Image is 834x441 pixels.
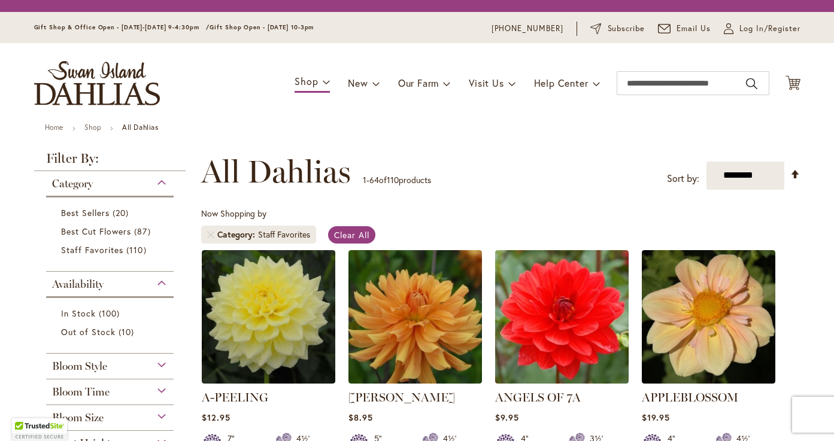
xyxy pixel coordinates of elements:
[202,250,335,384] img: A-Peeling
[534,77,589,89] span: Help Center
[34,23,210,31] span: Gift Shop & Office Open - [DATE]-[DATE] 9-4:30pm /
[724,23,800,35] a: Log In/Register
[201,208,266,219] span: Now Shopping by
[52,278,104,291] span: Availability
[202,390,268,404] a: A-PEELING
[642,390,738,404] a: APPLEBLOSSOM
[52,385,110,399] span: Bloom Time
[667,168,699,190] label: Sort by:
[45,123,63,132] a: Home
[348,250,482,384] img: ANDREW CHARLES
[739,23,800,35] span: Log In/Register
[348,412,373,423] span: $8.95
[387,174,399,185] span: 110
[608,23,645,35] span: Subscribe
[61,326,116,337] span: Out of Stock
[61,244,124,256] span: Staff Favorites
[202,412,231,423] span: $12.95
[34,152,186,171] strong: Filter By:
[363,171,431,190] p: - of products
[658,23,711,35] a: Email Us
[495,412,519,423] span: $9.95
[61,307,162,320] a: In Stock 100
[207,231,214,238] a: Remove Category Staff Favorites
[61,244,162,256] a: Staff Favorites
[34,61,160,105] a: store logo
[9,399,43,432] iframe: Launch Accessibility Center
[590,23,645,35] a: Subscribe
[369,174,379,185] span: 64
[201,154,351,190] span: All Dahlias
[363,174,366,185] span: 1
[99,307,123,320] span: 100
[61,206,162,219] a: Best Sellers
[677,23,711,35] span: Email Us
[202,375,335,386] a: A-Peeling
[328,226,375,244] a: Clear All
[52,177,93,190] span: Category
[61,226,132,237] span: Best Cut Flowers
[52,411,104,424] span: Bloom Size
[348,390,455,404] a: [PERSON_NAME]
[348,375,482,386] a: ANDREW CHARLES
[348,77,368,89] span: New
[495,250,629,384] img: ANGELS OF 7A
[113,206,132,219] span: 20
[61,308,96,319] span: In Stock
[642,250,775,384] img: APPLEBLOSSOM
[295,75,318,87] span: Shop
[642,375,775,386] a: APPLEBLOSSOM
[119,326,137,338] span: 10
[134,225,153,238] span: 87
[469,77,504,89] span: Visit Us
[217,229,258,241] span: Category
[122,123,159,132] strong: All Dahlias
[52,360,107,373] span: Bloom Style
[61,207,110,218] span: Best Sellers
[210,23,314,31] span: Gift Shop Open - [DATE] 10-3pm
[61,225,162,238] a: Best Cut Flowers
[84,123,101,132] a: Shop
[126,244,149,256] span: 110
[495,390,581,404] a: ANGELS OF 7A
[334,229,369,241] span: Clear All
[258,229,310,241] div: Staff Favorites
[492,23,564,35] a: [PHONE_NUMBER]
[398,77,439,89] span: Our Farm
[642,412,670,423] span: $19.95
[495,375,629,386] a: ANGELS OF 7A
[61,326,162,338] a: Out of Stock 10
